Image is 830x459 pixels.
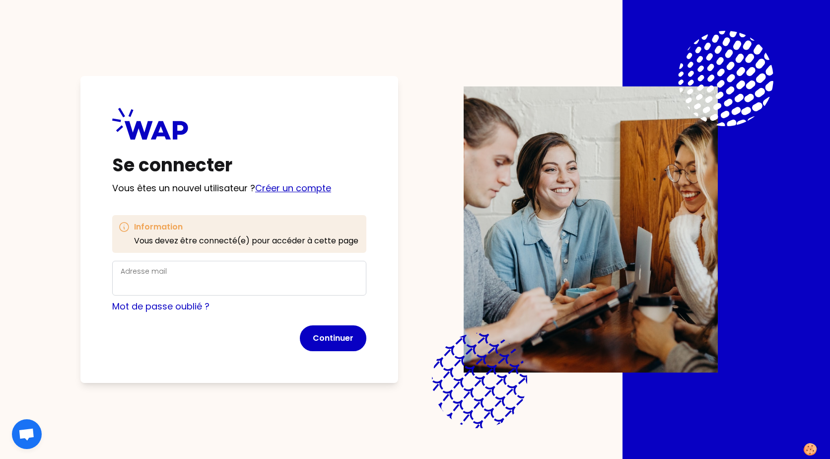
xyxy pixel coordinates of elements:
button: Continuer [300,325,366,351]
a: Créer un compte [255,182,331,194]
h3: Information [134,221,358,233]
img: Description [464,86,718,373]
div: Ouvrir le chat [12,419,42,449]
p: Vous êtes un nouvel utilisateur ? [112,181,366,195]
a: Mot de passe oublié ? [112,300,209,312]
h1: Se connecter [112,155,366,175]
p: Vous devez être connecté(e) pour accéder à cette page [134,235,358,247]
label: Adresse mail [121,266,167,276]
